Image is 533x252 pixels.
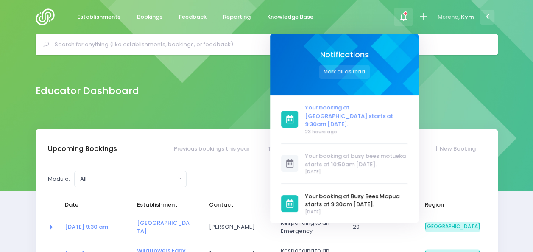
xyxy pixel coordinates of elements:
td: <a href="https://app.stjis.org.nz/establishments/208120" class="font-weight-bold">Richmond Presch... [131,213,204,241]
span: Your booking at [GEOGRAPHIC_DATA] starts at 9:30am [DATE]. [305,104,407,129]
span: Knowledge Base [267,13,313,21]
h3: Upcoming Bookings [48,145,117,153]
a: Establishments [70,9,128,25]
button: Mark all as read [319,65,370,79]
div: All [80,175,176,183]
a: Feedback [172,9,214,25]
span: Contact [209,201,264,209]
a: New Booking [424,140,484,157]
span: Responding to an Emergency [281,219,336,235]
span: K [480,10,494,25]
span: Establishments [77,13,120,21]
a: [DATE] 9:30 am [65,223,108,231]
span: Feedback [179,13,207,21]
span: Reporting [223,13,251,21]
span: Your booking at Busy Bees Mapua starts at 9:30am [DATE]. [305,192,407,209]
span: Date [65,201,120,209]
span: Bookings [137,13,162,21]
span: [PERSON_NAME] [209,223,264,231]
td: <a href="https://app.stjis.org.nz/bookings/523927" class="font-weight-bold">23 Sep at 9:30 am</a> [59,213,131,241]
td: 20 [347,213,419,241]
td: South Island [419,213,486,241]
span: Your booking at busy bees motueka starts at 10:50am [DATE]. [305,152,407,168]
span: Mōrena, [438,13,460,21]
a: This Month [259,140,306,157]
a: Your booking at Busy Bees Mapua starts at 9:30am [DATE]. [DATE] [281,192,407,216]
span: Region [425,201,480,209]
img: Logo [36,8,60,25]
span: Notifications [320,50,368,59]
span: 23 hours ago [305,129,407,135]
input: Search for anything (like establishments, bookings, or feedback) [55,38,486,51]
a: Your booking at busy bees motueka starts at 10:50am [DATE]. [DATE] [281,152,407,175]
span: [DATE] [305,209,407,216]
td: Responding to an Emergency [275,213,347,241]
span: [DATE] [305,168,407,175]
a: Reporting [216,9,258,25]
label: Module: [48,175,70,183]
a: Bookings [130,9,170,25]
span: [GEOGRAPHIC_DATA] [425,222,480,232]
span: Kym [461,13,474,21]
h2: Educator Dashboard [36,85,139,97]
a: Knowledge Base [260,9,321,25]
button: All [74,171,187,187]
a: [GEOGRAPHIC_DATA] [137,219,190,235]
a: Your booking at [GEOGRAPHIC_DATA] starts at 9:30am [DATE]. 23 hours ago [281,104,407,135]
td: Stacey Gallagher [203,213,275,241]
span: Establishment [137,201,192,209]
a: Previous bookings this year [165,140,258,157]
span: 20 [353,223,408,231]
